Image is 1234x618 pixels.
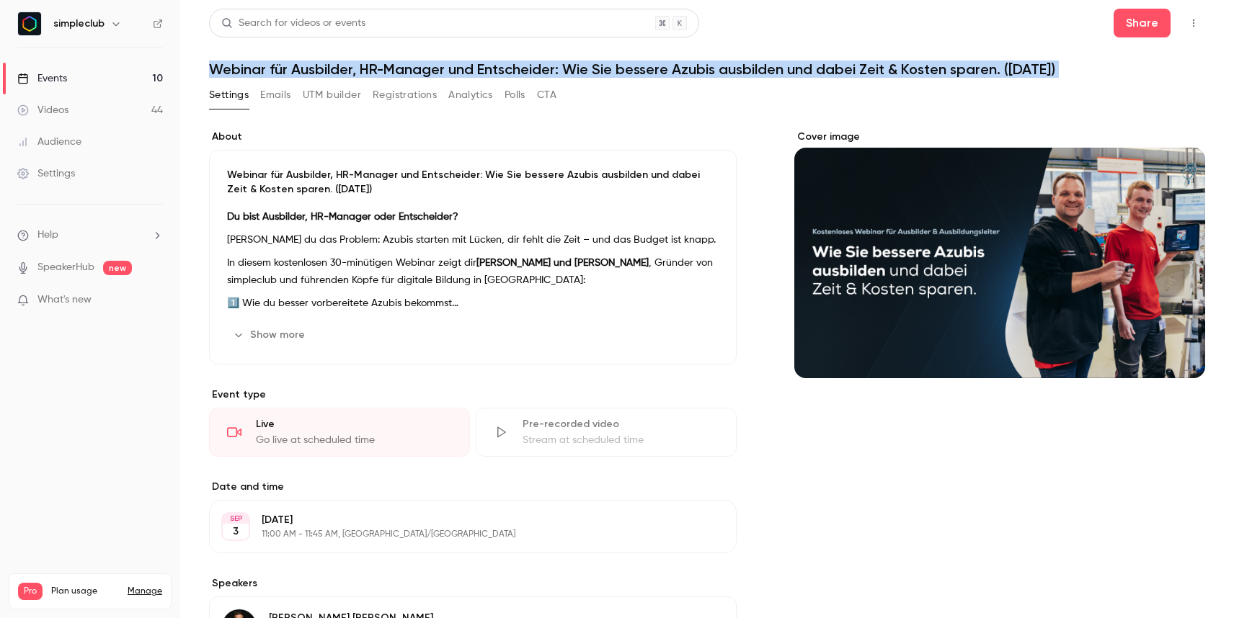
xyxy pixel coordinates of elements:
p: Webinar für Ausbilder, HR-Manager und Entscheider: Wie Sie bessere Azubis ausbilden und dabei Zei... [227,168,719,197]
div: Go live at scheduled time [256,433,452,447]
div: LiveGo live at scheduled time [209,408,470,457]
button: Emails [260,84,290,107]
h1: Webinar für Ausbilder, HR-Manager und Entscheider: Wie Sie bessere Azubis ausbilden und dabei Zei... [209,61,1205,78]
span: Help [37,228,58,243]
span: Plan usage [51,586,119,597]
label: About [209,130,737,144]
span: Pro [18,583,43,600]
li: help-dropdown-opener [17,228,163,243]
button: Analytics [448,84,493,107]
div: Videos [17,103,68,117]
a: SpeakerHub [37,260,94,275]
iframe: Noticeable Trigger [146,294,163,307]
p: [PERSON_NAME] du das Problem: Azubis starten mit Lücken, dir fehlt die Zeit – und das Budget ist ... [227,231,719,248]
label: Cover image [794,130,1205,144]
div: Search for videos or events [221,16,365,31]
button: Settings [209,84,249,107]
section: Cover image [794,130,1205,378]
h6: simpleclub [53,17,105,31]
button: Share [1114,9,1171,37]
p: 11:00 AM - 11:45 AM, [GEOGRAPHIC_DATA]/[GEOGRAPHIC_DATA] [262,529,660,540]
span: What's new [37,292,92,308]
div: Pre-recorded videoStream at scheduled time [476,408,737,457]
p: 3 [233,524,239,539]
div: SEP [223,514,249,524]
label: Date and time [209,480,737,494]
p: Event type [209,388,737,402]
div: Live [256,417,452,431]
strong: Du bist Ausbilder, HR-Manager oder Entscheider? [227,212,458,222]
div: Pre-recorded video [523,417,719,431]
p: 1️⃣ Wie du besser vorbereitete Azubis bekommst [227,295,719,312]
div: Settings [17,166,75,181]
span: new [103,261,132,275]
img: simpleclub [18,12,41,35]
button: UTM builder [303,84,361,107]
button: Show more [227,323,314,346]
a: Manage [128,586,162,597]
button: Registrations [373,84,437,107]
button: Polls [505,84,525,107]
button: CTA [537,84,556,107]
div: Stream at scheduled time [523,433,719,447]
div: Events [17,71,67,86]
p: In diesem kostenlosen 30-minütigen Webinar zeigt dir , Gründer von simpleclub und führenden Köpfe... [227,254,719,289]
strong: [PERSON_NAME] und [PERSON_NAME] [476,258,649,268]
label: Speakers [209,576,737,591]
p: [DATE] [262,513,660,527]
div: Audience [17,135,81,149]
